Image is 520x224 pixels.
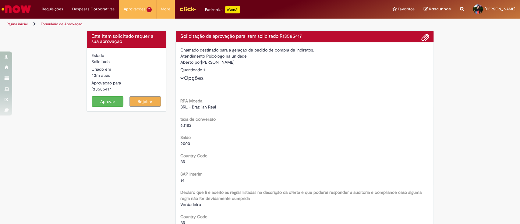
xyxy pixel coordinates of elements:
p: +GenAi [225,6,240,13]
span: 7 [147,7,152,12]
span: Rascunhos [429,6,451,12]
div: Chamado destinado para a geração de pedido de compra de indiretos. [180,47,429,53]
span: BR [180,159,185,165]
span: Aprovações [124,6,145,12]
span: BRL - Brazilian Real [180,104,216,110]
ul: Trilhas de página [5,19,342,30]
b: Saldo [180,135,191,140]
div: R13585417 [91,86,162,92]
div: 01/10/2025 11:29:26 [91,72,162,78]
span: 43m atrás [91,73,110,78]
h4: Solicitação de aprovação para Item solicitado R13585417 [180,34,429,39]
div: Atendimento Psicólogo na unidade [180,53,429,59]
span: 9000 [180,141,190,146]
b: SAP Interim [180,171,203,177]
span: Verdadeiro [180,202,201,207]
span: [PERSON_NAME] [485,6,515,12]
a: Página inicial [7,22,28,27]
span: Requisições [42,6,63,12]
img: click_logo_yellow_360x200.png [179,4,196,13]
div: [PERSON_NAME] [180,59,429,67]
time: 01/10/2025 10:29:26 [91,73,110,78]
span: s4 [180,177,185,183]
a: Rascunhos [424,6,451,12]
b: taxa de conversão [180,116,216,122]
button: Rejeitar [129,96,161,107]
span: Favoritos [398,6,415,12]
label: Criado em [91,66,111,72]
span: Despesas Corporativas [72,6,115,12]
label: Estado [91,52,104,59]
label: Aprovação para [91,80,121,86]
h4: Este Item solicitado requer a sua aprovação [91,34,162,44]
button: Aprovar [92,96,123,107]
img: ServiceNow [1,3,32,15]
b: Country Code [180,214,207,219]
b: Country Code [180,153,207,158]
div: Solicitada [91,59,162,65]
a: Formulário de Aprovação [41,22,82,27]
div: Padroniza [205,6,240,13]
span: 6.1182 [180,123,191,128]
span: More [161,6,170,12]
b: Declaro que li e aceito as regras listadas na descrição da oferta e que poderei responder a audit... [180,190,422,201]
b: RPA Moeda [180,98,202,104]
label: Aberto por [180,59,201,65]
div: Quantidade 1 [180,67,429,73]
